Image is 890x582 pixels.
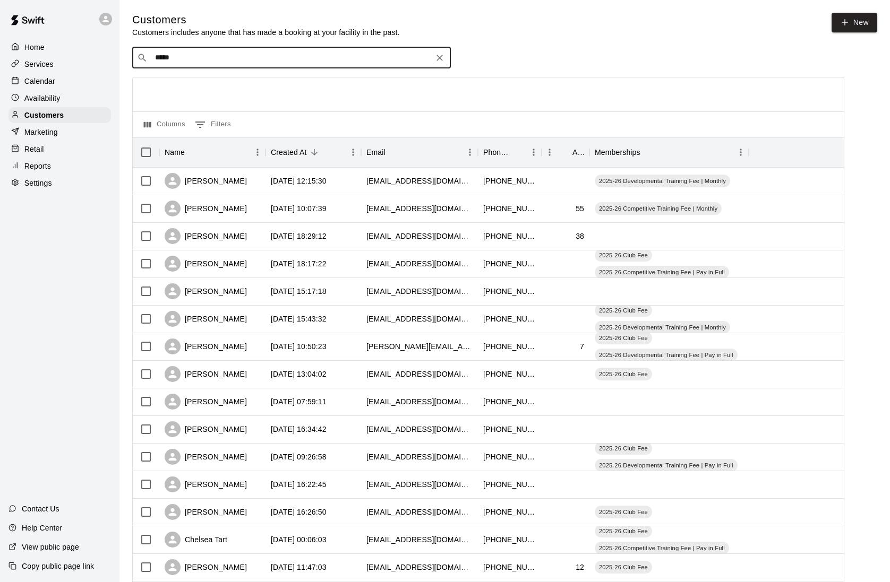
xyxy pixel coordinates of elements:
span: 2025-26 Club Fee [595,563,652,571]
button: Menu [542,144,558,160]
a: Services [8,56,111,72]
button: Select columns [141,116,188,133]
div: 2025-26 Club Fee [595,332,652,344]
div: 2025-26 Competitive Training Fee | Pay in Full [595,266,729,279]
span: 2025-26 Club Fee [595,527,652,535]
button: Clear [432,50,447,65]
div: [PERSON_NAME] [165,228,247,244]
p: Contact Us [22,503,59,514]
button: Sort [185,145,200,160]
div: 12 [576,562,584,572]
div: 2025-26 Developmental Training Fee | Monthly [595,321,730,334]
div: 2025-26 Developmental Training Fee | Pay in Full [595,349,738,361]
span: 2025-26 Club Fee [595,251,652,259]
span: 2025-26 Club Fee [595,508,652,516]
a: Home [8,39,111,55]
div: +16186061287 [483,534,536,545]
div: Search customers by name or email [132,47,451,68]
div: jfbroyles83@gmail.com [366,286,473,297]
div: 55 [576,203,584,214]
div: Age [542,137,589,167]
div: kaitlynems694@gmail.com [366,562,473,572]
div: Marketing [8,124,111,140]
button: Menu [526,144,542,160]
div: 2025-26 Club Fee [595,442,652,455]
div: [PERSON_NAME] [165,311,247,327]
p: Copy public page link [22,561,94,571]
div: Phone Number [483,137,511,167]
button: Menu [733,144,749,160]
a: Calendar [8,73,111,89]
div: Age [572,137,584,167]
span: 2025-26 Developmental Training Fee | Pay in Full [595,461,738,470]
div: [PERSON_NAME] [165,449,247,465]
div: 2025-09-01 11:47:03 [271,562,327,572]
div: +16188300354 [483,286,536,297]
div: +16185787325 [483,231,536,241]
a: Customers [8,107,111,123]
h5: Customers [132,13,400,27]
a: New [832,13,877,32]
div: 2025-10-08 12:15:30 [271,176,327,186]
span: 2025-26 Club Fee [595,370,652,378]
div: molina@wustl.edu [366,341,473,352]
div: Created At [266,137,361,167]
div: 2025-26 Competitive Training Fee | Pay in Full [595,542,729,554]
div: [PERSON_NAME] [165,173,247,189]
div: [PERSON_NAME] [165,256,247,272]
div: 2025-10-05 18:29:12 [271,231,327,241]
div: 2025-26 Club Fee [595,561,652,574]
div: 2025-09-07 16:22:45 [271,479,327,490]
div: 2025-26 Club Fee [595,506,652,518]
button: Sort [307,145,322,160]
div: 2025-26 Club Fee [595,249,652,262]
div: soderlundrob@gmail.com [366,203,473,214]
span: 2025-26 Developmental Training Fee | Monthly [595,323,730,332]
div: 2025-09-30 18:17:22 [271,258,327,269]
p: Home [24,42,45,53]
div: +16614299581 [483,479,536,490]
p: Marketing [24,127,58,137]
div: +13144000439 [483,341,536,352]
div: rondanoe@gmail.com [366,396,473,407]
div: [PERSON_NAME] [165,338,247,354]
div: Created At [271,137,307,167]
div: Settings [8,175,111,191]
div: 2025-09-15 09:26:58 [271,451,327,462]
div: +16187413392 [483,258,536,269]
button: Menu [462,144,478,160]
p: Calendar [24,76,55,86]
p: Reports [24,161,51,171]
div: +13092306046 [483,507,536,517]
div: [PERSON_NAME] [165,283,247,299]
div: [PERSON_NAME] [165,421,247,437]
div: 2025-09-16 16:34:42 [271,424,327,435]
p: Customers includes anyone that has made a booking at your facility in the past. [132,27,400,38]
a: Availability [8,90,111,106]
button: Show filters [192,116,234,133]
a: Reports [8,158,111,174]
div: 2025-26 Competitive Training Fee | Monthly [595,202,722,215]
div: 2025-26 Club Fee [595,368,652,380]
span: 2025-26 Developmental Training Fee | Monthly [595,177,730,185]
div: Chelsea Tart [165,532,227,548]
div: Email [366,137,386,167]
p: Retail [24,144,44,154]
div: +12178512570 [483,396,536,407]
div: stl.stevo@yahoo.com [366,424,473,435]
div: 2025-09-23 07:59:11 [271,396,327,407]
div: 2025-09-04 00:06:03 [271,534,327,545]
div: 2025-09-25 10:50:23 [271,341,327,352]
button: Sort [386,145,400,160]
div: 2025-09-06 16:26:50 [271,507,327,517]
div: sbrnwht.sw@gmail.com [366,479,473,490]
div: [PERSON_NAME] [165,201,247,216]
a: Retail [8,141,111,157]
